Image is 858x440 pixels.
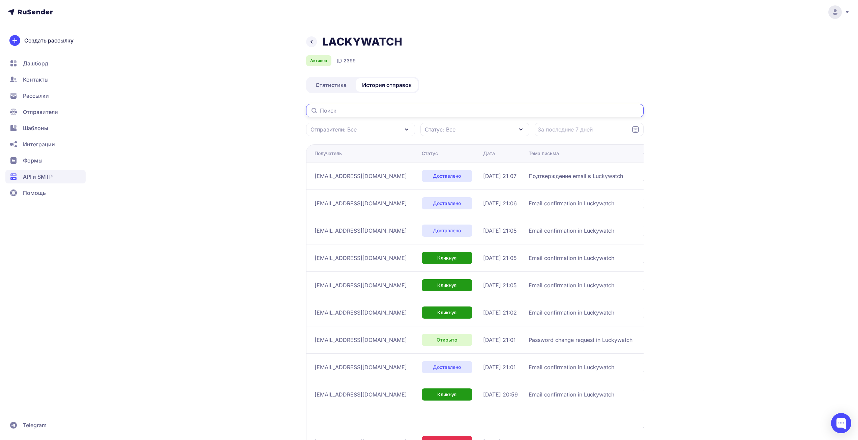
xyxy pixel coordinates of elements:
[315,150,342,157] div: Получатель
[643,277,812,293] span: OK 1759946709 38308e7fff4ca-375f3d083f8si13746481fa.559 - gsmtp
[529,150,559,157] div: Тема письма
[433,364,461,371] span: Доставлено
[23,124,48,132] span: Шаблоны
[315,363,407,371] span: [EMAIL_ADDRESS][DOMAIN_NAME]
[315,281,407,289] span: [EMAIL_ADDRESS][DOMAIN_NAME]
[483,172,516,180] span: [DATE] 21:07
[437,336,457,343] span: Открыто
[437,255,456,261] span: Кликнул
[433,200,461,207] span: Доставлено
[310,125,357,134] span: Отправители: Все
[315,254,407,262] span: [EMAIL_ADDRESS][DOMAIN_NAME]
[422,150,438,157] div: Статус
[483,281,517,289] span: [DATE] 21:05
[24,36,73,45] span: Создать рассылку
[307,78,355,92] a: Статистика
[483,309,517,317] span: [DATE] 21:02
[643,223,812,239] span: OK 1759946733 2adb3069b0e04-5907ac02fa5si149820e87.38 - gsmtp
[437,391,456,398] span: Кликнул
[23,421,47,429] span: Telegram
[483,363,516,371] span: [DATE] 21:01
[362,81,412,89] span: История отправок
[433,227,461,234] span: Доставлено
[23,173,53,181] span: API и SMTP
[483,336,516,344] span: [DATE] 21:01
[643,250,812,266] span: OK 1759946721 5b1f17b1804b1-46faf1827adsi3693265e9.89 - gsmtp
[529,254,614,262] span: Email confirmation in Luckywatch
[529,227,614,235] span: Email confirmation in Luckywatch
[643,359,812,375] span: OK 1759946473 2adb3069b0e04-5907ac02e17si149449e87.121 - gsmtp
[316,81,347,89] span: Статистика
[315,172,407,180] span: [EMAIL_ADDRESS][DOMAIN_NAME]
[483,390,518,399] span: [DATE] 20:59
[643,386,812,403] span: OK 1759946387 2adb3069b0e04-5907adabc20si140079e87.488 - gsmtp
[535,123,644,136] input: Datepicker input
[643,168,812,184] span: OK 1759946829 38308e7fff4ca-375f3a0c967si13441301fa.91 - gsmtp
[433,173,461,179] span: Доставлено
[483,199,517,207] span: [DATE] 21:06
[643,150,672,157] div: Ответ SMTP
[437,282,456,289] span: Кликнул
[23,108,58,116] span: Отправители
[322,35,402,49] h1: LACKYWATCH
[5,418,86,432] a: Telegram
[315,336,407,344] span: [EMAIL_ADDRESS][DOMAIN_NAME]
[23,76,49,84] span: Контакты
[315,227,407,235] span: [EMAIL_ADDRESS][DOMAIN_NAME]
[483,227,517,235] span: [DATE] 21:05
[310,58,327,63] span: Активен
[425,125,455,134] span: Статус: Все
[643,304,812,321] span: OK 1759946523 38308e7fff4ca-375f3c46919si13688101fa.191 - gsmtp
[437,309,456,316] span: Кликнул
[529,363,614,371] span: Email confirmation in Luckywatch
[23,59,48,67] span: Дашборд
[529,172,623,180] span: Подтверждение email в Luckywatch
[315,199,407,207] span: [EMAIL_ADDRESS][DOMAIN_NAME]
[23,92,49,100] span: Рассылки
[643,332,812,348] span: OK 1759946513 2adb3069b0e04-5907aeb9554si134600e87.675 - gsmtp
[529,336,632,344] span: Password change request in Luckywatch
[483,254,517,262] span: [DATE] 21:05
[315,309,407,317] span: [EMAIL_ADDRESS][DOMAIN_NAME]
[356,78,418,92] a: История отправок
[529,390,614,399] span: Email confirmation in Luckywatch
[643,195,812,211] span: OK 1759946817 38308e7fff4ca-375f3c85f62si13424191fa.279 - gsmtp
[529,309,614,317] span: Email confirmation in Luckywatch
[529,199,614,207] span: Email confirmation in Luckywatch
[306,104,644,117] input: Поиск
[23,156,42,165] span: Формы
[344,57,356,64] span: 2399
[23,140,55,148] span: Интеграции
[483,150,495,157] div: Дата
[337,57,356,65] div: ID
[529,281,614,289] span: Email confirmation in Luckywatch
[315,390,407,399] span: [EMAIL_ADDRESS][DOMAIN_NAME]
[23,189,46,197] span: Помощь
